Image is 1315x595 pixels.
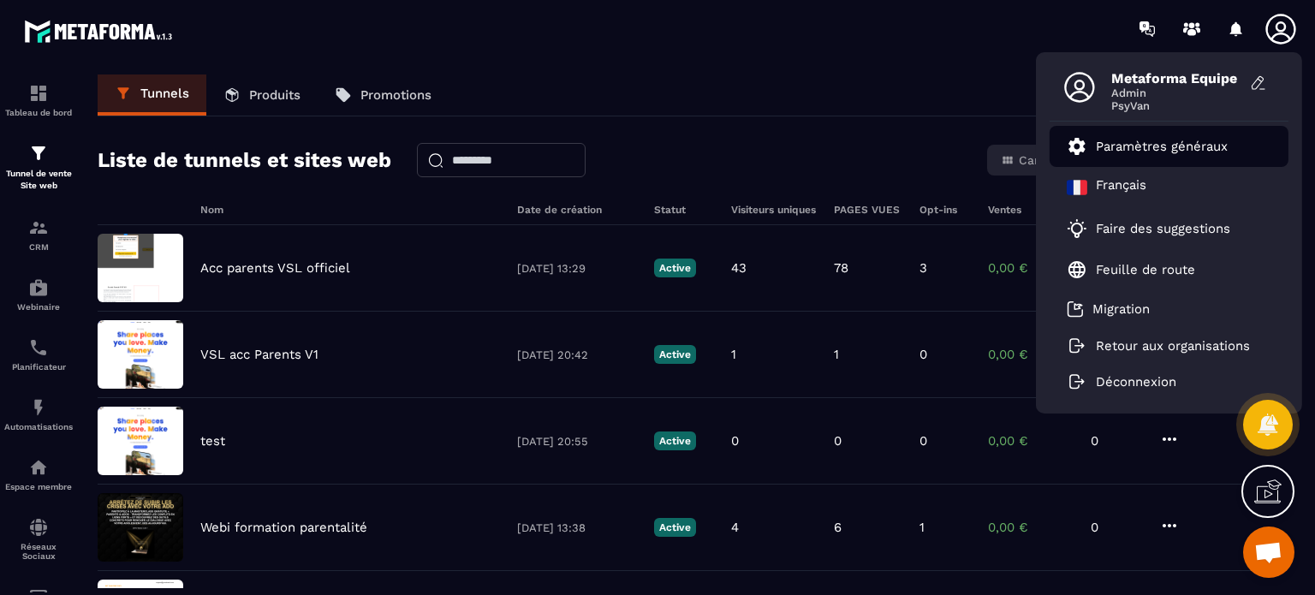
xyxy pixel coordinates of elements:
[1067,338,1250,354] a: Retour aux organisations
[1096,139,1228,154] p: Paramètres généraux
[731,433,739,449] p: 0
[1096,177,1146,198] p: Français
[4,108,73,117] p: Tableau de bord
[834,347,839,362] p: 1
[988,347,1074,362] p: 0,00 €
[28,217,49,238] img: formation
[98,320,183,389] img: image
[988,260,1074,276] p: 0,00 €
[988,520,1074,535] p: 0,00 €
[98,407,183,475] img: image
[98,234,183,302] img: image
[919,260,927,276] p: 3
[654,345,696,364] p: Active
[206,74,318,116] a: Produits
[1067,259,1195,280] a: Feuille de route
[1096,262,1195,277] p: Feuille de route
[988,433,1074,449] p: 0,00 €
[4,70,73,130] a: formationformationTableau de bord
[1067,218,1250,239] a: Faire des suggestions
[834,204,902,216] h6: PAGES VUES
[1243,527,1294,578] div: Ouvrir le chat
[4,504,73,574] a: social-networksocial-networkRéseaux Sociaux
[1111,86,1240,99] span: Admin
[1067,136,1228,157] a: Paramètres généraux
[249,87,300,103] p: Produits
[517,204,637,216] h6: Date de création
[834,260,848,276] p: 78
[4,384,73,444] a: automationsautomationsAutomatisations
[28,457,49,478] img: automations
[1091,433,1142,449] p: 0
[654,204,714,216] h6: Statut
[834,520,842,535] p: 6
[200,204,500,216] h6: Nom
[98,493,183,562] img: image
[517,262,637,275] p: [DATE] 13:29
[28,517,49,538] img: social-network
[919,433,927,449] p: 0
[28,83,49,104] img: formation
[654,431,696,450] p: Active
[140,86,189,101] p: Tunnels
[1091,520,1142,535] p: 0
[517,521,637,534] p: [DATE] 13:38
[4,482,73,491] p: Espace membre
[834,433,842,449] p: 0
[517,435,637,448] p: [DATE] 20:55
[28,277,49,298] img: automations
[4,168,73,192] p: Tunnel de vente Site web
[1067,300,1150,318] a: Migration
[731,347,736,362] p: 1
[919,347,927,362] p: 0
[4,302,73,312] p: Webinaire
[4,205,73,265] a: formationformationCRM
[654,518,696,537] p: Active
[731,260,747,276] p: 43
[4,422,73,431] p: Automatisations
[200,433,225,449] p: test
[1096,338,1250,354] p: Retour aux organisations
[4,242,73,252] p: CRM
[318,74,449,116] a: Promotions
[988,204,1074,216] h6: Ventes
[731,520,739,535] p: 4
[1096,374,1176,390] p: Déconnexion
[654,259,696,277] p: Active
[200,520,367,535] p: Webi formation parentalité
[731,204,817,216] h6: Visiteurs uniques
[1092,301,1150,317] p: Migration
[28,337,49,358] img: scheduler
[4,324,73,384] a: schedulerschedulerPlanificateur
[28,143,49,164] img: formation
[991,148,1062,172] button: Carte
[360,87,431,103] p: Promotions
[1019,153,1051,167] span: Carte
[4,130,73,205] a: formationformationTunnel de vente Site web
[1096,221,1230,236] p: Faire des suggestions
[4,362,73,372] p: Planificateur
[1111,99,1240,112] span: PsyVan
[28,397,49,418] img: automations
[4,542,73,561] p: Réseaux Sociaux
[517,348,637,361] p: [DATE] 20:42
[200,347,318,362] p: VSL acc Parents V1
[919,204,971,216] h6: Opt-ins
[4,265,73,324] a: automationsautomationsWebinaire
[4,444,73,504] a: automationsautomationsEspace membre
[98,74,206,116] a: Tunnels
[1111,70,1240,86] span: Metaforma Equipe
[24,15,178,47] img: logo
[98,143,391,177] h2: Liste de tunnels et sites web
[919,520,925,535] p: 1
[200,260,350,276] p: Acc parents VSL officiel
